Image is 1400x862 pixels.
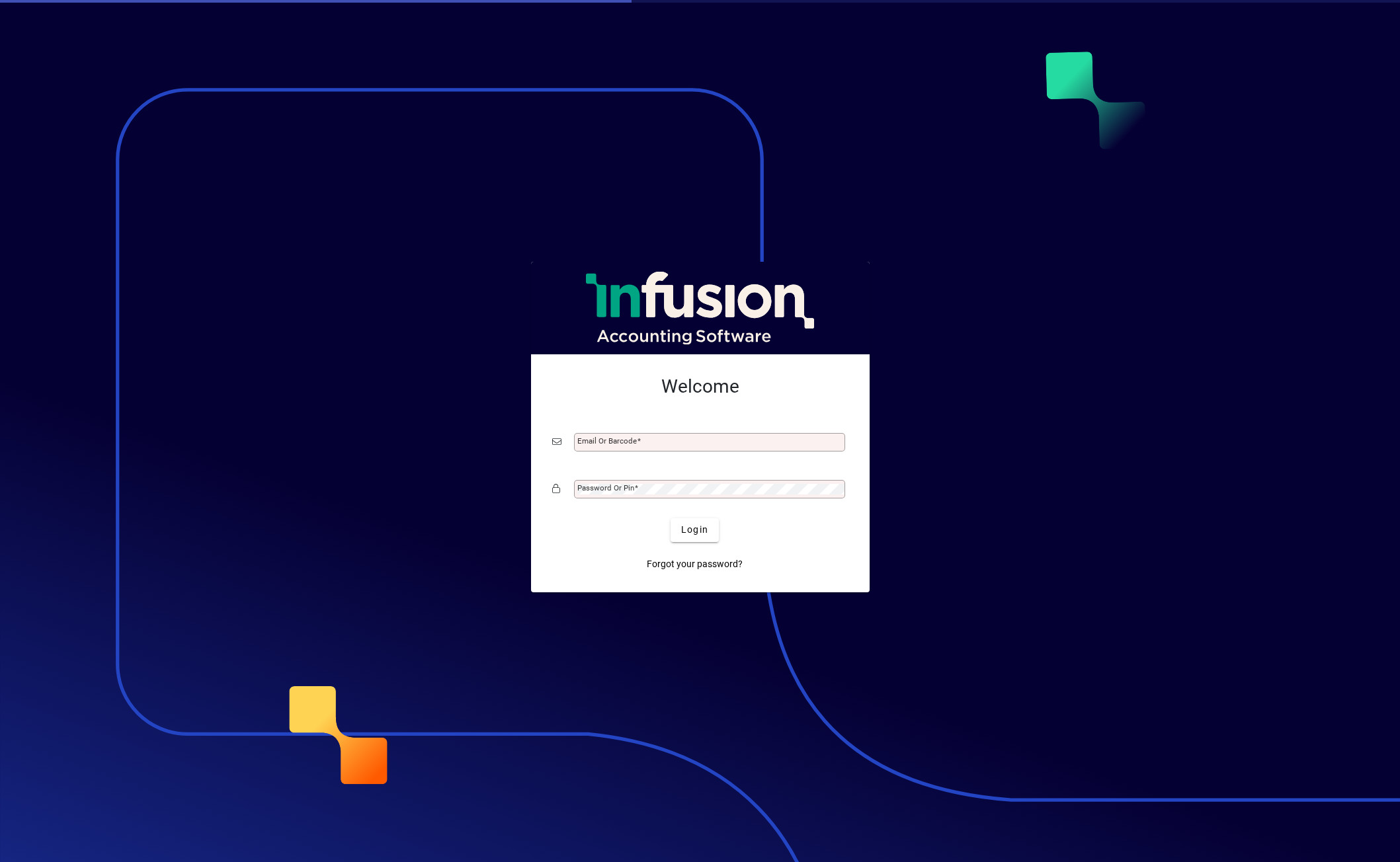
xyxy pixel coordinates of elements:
mat-label: Password or Pin [577,483,634,492]
h2: Welcome [552,375,848,398]
span: Login [681,523,708,537]
a: Forgot your password? [641,553,748,576]
button: Login [671,518,719,542]
mat-label: Email or Barcode [577,436,637,446]
span: Forgot your password? [647,557,743,571]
